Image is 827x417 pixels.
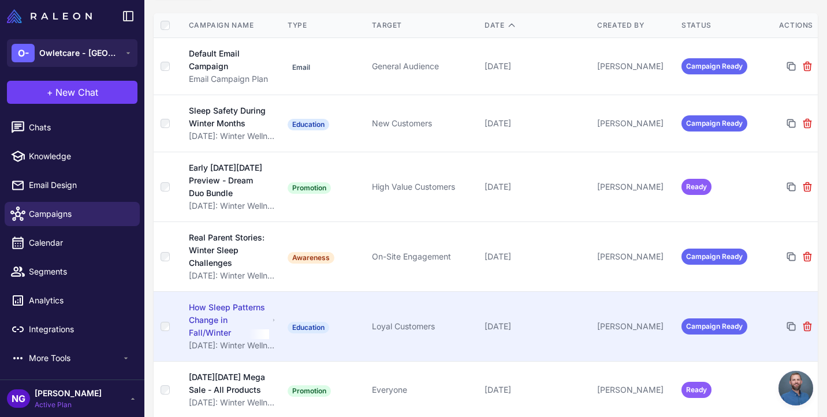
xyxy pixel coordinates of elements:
[485,384,588,396] div: [DATE]
[288,252,334,264] span: Awareness
[5,115,140,140] a: Chats
[597,384,672,396] div: [PERSON_NAME]
[7,81,137,104] button: +New Chat
[597,20,672,31] div: Created By
[778,371,813,405] div: Open chat
[372,117,475,130] div: New Customers
[189,130,276,142] div: [DATE]: Winter Wellness & Holiday Revenue Strategy
[189,371,269,396] div: [DATE][DATE] Mega Sale - All Products
[372,250,475,263] div: On-Site Engagement
[597,181,672,193] div: [PERSON_NAME]
[288,20,363,31] div: Type
[12,44,35,62] div: O-
[681,58,747,74] span: Campaign Ready
[681,20,757,31] div: Status
[189,47,266,73] div: Default Email Campaign
[485,60,588,73] div: [DATE]
[29,323,131,336] span: Integrations
[5,260,140,284] a: Segments
[7,389,30,408] div: NG
[189,269,276,282] div: [DATE]: Winter Wellness & Holiday Revenue Strategy
[5,231,140,255] a: Calendar
[29,294,131,307] span: Analytics
[5,173,140,197] a: Email Design
[29,121,131,134] span: Chats
[288,182,331,194] span: Promotion
[681,179,711,195] span: Ready
[681,382,711,398] span: Ready
[288,62,315,73] span: Email
[29,150,131,163] span: Knowledge
[288,322,329,333] span: Education
[189,73,276,85] div: Email Campaign Plan
[597,60,672,73] div: [PERSON_NAME]
[597,320,672,333] div: [PERSON_NAME]
[189,231,270,269] div: Real Parent Stories: Winter Sleep Challenges
[5,317,140,341] a: Integrations
[288,119,329,130] span: Education
[485,20,588,31] div: Date
[5,144,140,168] a: Knowledge
[189,339,276,352] div: [DATE]: Winter Wellness & Holiday Revenue Strategy
[288,385,331,397] span: Promotion
[55,85,98,99] span: New Chat
[597,250,672,263] div: [PERSON_NAME]
[35,387,102,400] span: [PERSON_NAME]
[29,352,121,365] span: More Tools
[372,60,475,73] div: General Audience
[761,13,818,38] th: Actions
[47,85,53,99] span: +
[681,249,747,265] span: Campaign Ready
[485,181,588,193] div: [DATE]
[372,181,475,193] div: High Value Customers
[189,20,276,31] div: Campaign Name
[29,265,131,278] span: Segments
[189,161,270,200] div: Early [DATE][DATE] Preview - Dream Duo Bundle
[485,117,588,130] div: [DATE]
[485,250,588,263] div: [DATE]
[29,236,131,249] span: Calendar
[189,396,276,409] div: [DATE]: Winter Wellness & Holiday Revenue Strategy
[5,288,140,313] a: Analytics
[29,208,131,220] span: Campaigns
[189,301,269,339] div: How Sleep Patterns Change in Fall/Winter
[189,104,269,130] div: Sleep Safety During Winter Months
[372,20,475,31] div: Target
[29,179,131,191] span: Email Design
[7,9,92,23] img: Raleon Logo
[5,202,140,226] a: Campaigns
[485,320,588,333] div: [DATE]
[597,117,672,130] div: [PERSON_NAME]
[39,47,120,59] span: Owletcare - [GEOGRAPHIC_DATA]
[7,9,96,23] a: Raleon Logo
[681,115,747,132] span: Campaign Ready
[35,400,102,410] span: Active Plan
[7,39,137,67] button: O-Owletcare - [GEOGRAPHIC_DATA]
[372,384,475,396] div: Everyone
[681,318,747,335] span: Campaign Ready
[372,320,475,333] div: Loyal Customers
[189,200,276,212] div: [DATE]: Winter Wellness & Holiday Revenue Strategy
